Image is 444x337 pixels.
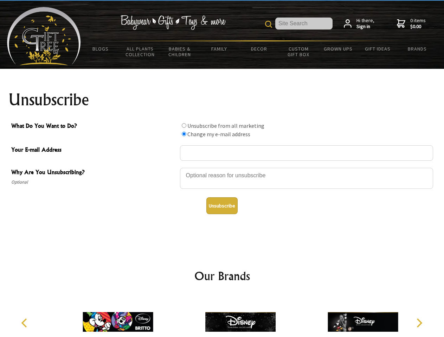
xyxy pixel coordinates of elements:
[11,121,176,132] span: What Do You Want to Do?
[239,41,279,56] a: Decor
[275,18,333,29] input: Site Search
[121,41,160,62] a: All Plants Collection
[14,267,430,284] h2: Our Brands
[8,91,436,108] h1: Unsubscribe
[356,18,374,30] span: Hi there,
[410,17,426,30] span: 0 items
[81,41,121,56] a: BLOGS
[18,315,33,331] button: Previous
[11,145,176,156] span: Your E-mail Address
[182,123,186,128] input: What Do You Want to Do?
[187,131,250,138] label: Change my e-mail address
[180,168,433,189] textarea: Why Are You Unsubscribing?
[318,41,358,56] a: Grown Ups
[398,41,437,56] a: Brands
[358,41,398,56] a: Gift Ideas
[410,24,426,30] strong: $0.00
[11,168,176,178] span: Why Are You Unsubscribing?
[411,315,427,331] button: Next
[200,41,239,56] a: Family
[182,132,186,136] input: What Do You Want to Do?
[11,178,176,186] span: Optional
[160,41,200,62] a: Babies & Children
[344,18,374,30] a: Hi there,Sign in
[120,15,226,30] img: Babywear - Gifts - Toys & more
[7,7,81,65] img: Babyware - Gifts - Toys and more...
[206,197,238,214] button: Unsubscribe
[265,21,272,28] img: product search
[397,18,426,30] a: 0 items$0.00
[187,122,264,129] label: Unsubscribe from all marketing
[279,41,318,62] a: Custom Gift Box
[180,145,433,161] input: Your E-mail Address
[356,24,374,30] strong: Sign in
